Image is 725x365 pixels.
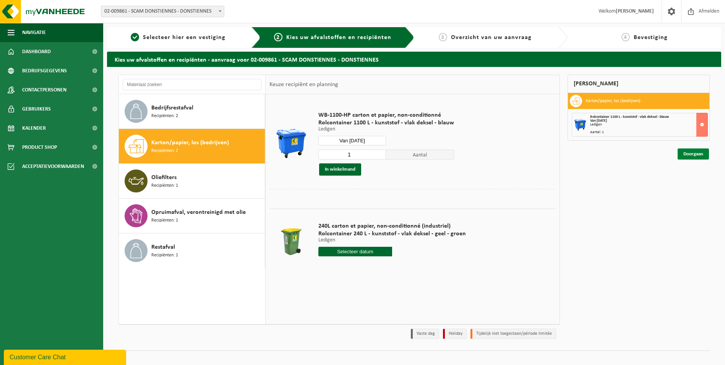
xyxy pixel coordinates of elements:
[586,95,641,107] h3: Karton/papier, los (bedrijven)
[318,119,454,127] span: Rolcontainer 1100 L - kunststof - vlak deksel - blauw
[22,23,46,42] span: Navigatie
[678,148,709,160] a: Doorgaan
[119,94,265,129] button: Bedrijfsrestafval Recipiënten: 2
[151,208,246,217] span: Opruimafval, verontreinigd met olie
[151,138,229,147] span: Karton/papier, los (bedrijven)
[101,6,224,17] span: 02-009861 - SCAM DONSTIENNES - DONSTIENNES
[111,33,245,42] a: 1Selecteer hier een vestiging
[151,182,178,189] span: Recipiënten: 1
[119,129,265,164] button: Karton/papier, los (bedrijven) Recipiënten: 2
[151,103,193,112] span: Bedrijfsrestafval
[119,199,265,233] button: Opruimafval, verontreinigd met olie Recipiënten: 1
[131,33,139,41] span: 1
[22,42,51,61] span: Dashboard
[22,157,84,176] span: Acceptatievoorwaarden
[616,8,654,14] strong: [PERSON_NAME]
[151,173,177,182] span: Oliefilters
[470,329,556,339] li: Tijdelijk niet toegestaan/période limitée
[22,61,67,80] span: Bedrijfsgegevens
[286,34,391,41] span: Kies uw afvalstoffen en recipiënten
[266,75,342,94] div: Keuze recipiënt en planning
[451,34,532,41] span: Overzicht van uw aanvraag
[151,147,178,155] span: Recipiënten: 2
[22,99,51,119] span: Gebruikers
[634,34,668,41] span: Bevestiging
[318,127,454,132] p: Ledigen
[119,233,265,268] button: Restafval Recipiënten: 1
[143,34,225,41] span: Selecteer hier een vestiging
[318,136,386,145] input: Selecteer datum
[318,222,466,230] span: 240L carton et papier, non-conditionné (industriel)
[439,33,447,41] span: 3
[386,150,454,160] span: Aantal
[274,33,282,41] span: 2
[119,164,265,199] button: Oliefilters Recipiënten: 1
[318,238,466,243] p: Ledigen
[319,163,361,176] button: In winkelmand
[318,247,392,256] input: Selecteer datum
[22,119,46,138] span: Kalender
[318,230,466,238] span: Rolcontainer 240 L - kunststof - vlak deksel - geel - groen
[621,33,630,41] span: 4
[4,348,128,365] iframe: chat widget
[590,130,707,134] div: Aantal: 1
[443,329,467,339] li: Holiday
[123,79,261,90] input: Materiaal zoeken
[107,52,721,67] h2: Kies uw afvalstoffen en recipiënten - aanvraag voor 02-009861 - SCAM DONSTIENNES - DONSTIENNES
[411,329,439,339] li: Vaste dag
[568,75,710,93] div: [PERSON_NAME]
[22,138,57,157] span: Product Shop
[590,115,669,119] span: Rolcontainer 1100 L - kunststof - vlak deksel - blauw
[151,112,178,120] span: Recipiënten: 2
[590,123,707,127] div: Ledigen
[590,119,607,123] strong: Van [DATE]
[22,80,66,99] span: Contactpersonen
[151,217,178,224] span: Recipiënten: 1
[318,111,454,119] span: WB-1100-HP carton et papier, non-conditionné
[151,252,178,259] span: Recipiënten: 1
[151,243,175,252] span: Restafval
